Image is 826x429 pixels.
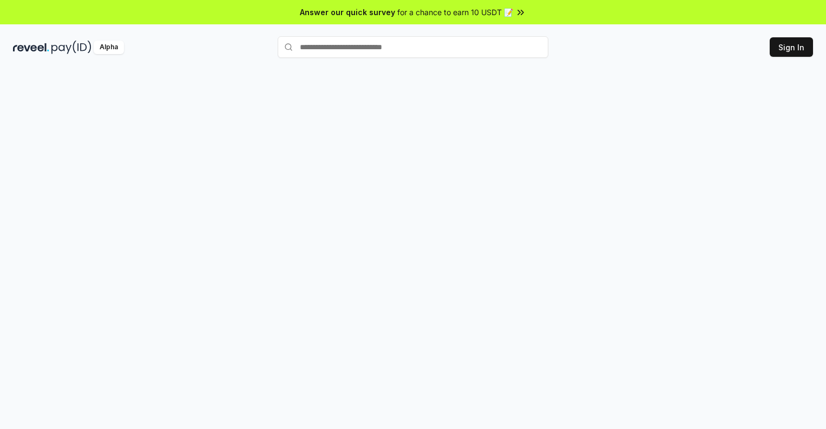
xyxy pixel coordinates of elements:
[397,6,513,18] span: for a chance to earn 10 USDT 📝
[94,41,124,54] div: Alpha
[300,6,395,18] span: Answer our quick survey
[13,41,49,54] img: reveel_dark
[770,37,813,57] button: Sign In
[51,41,91,54] img: pay_id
